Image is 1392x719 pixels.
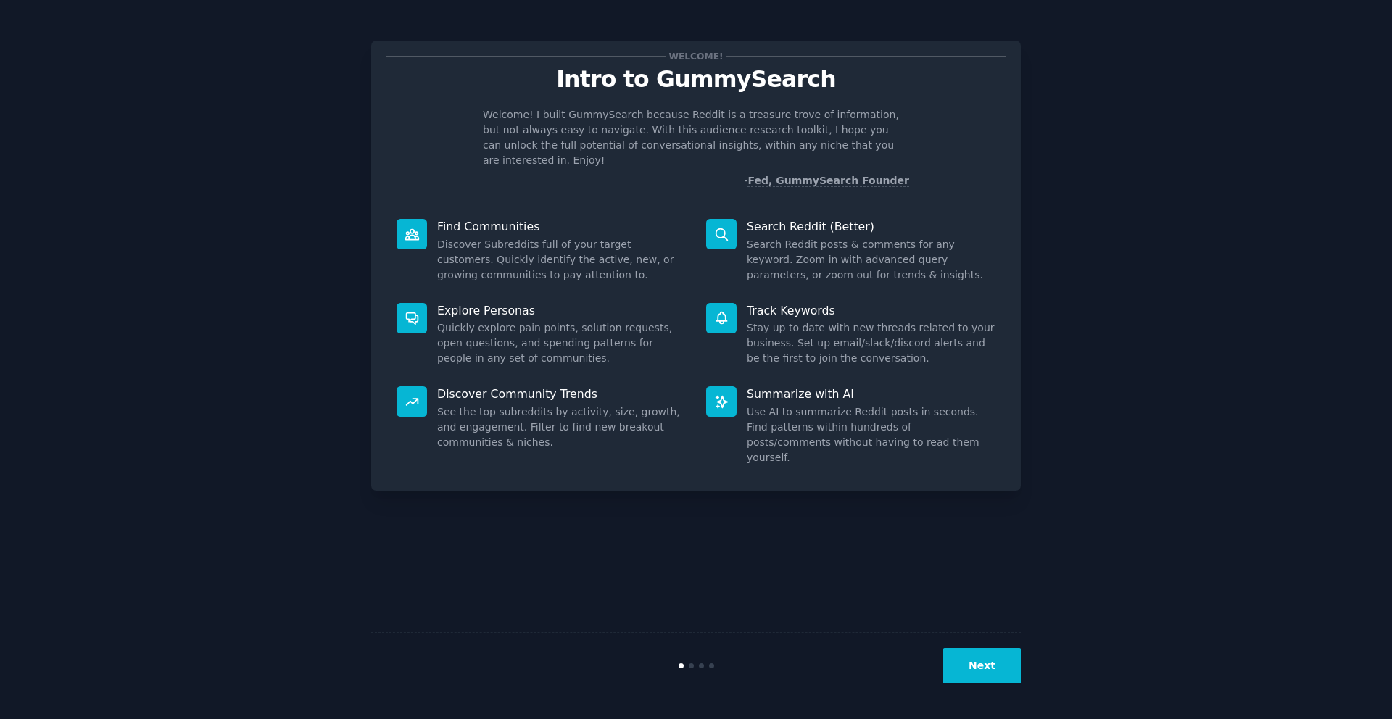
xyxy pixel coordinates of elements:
dd: Stay up to date with new threads related to your business. Set up email/slack/discord alerts and ... [747,320,995,366]
dd: See the top subreddits by activity, size, growth, and engagement. Filter to find new breakout com... [437,404,686,450]
a: Fed, GummySearch Founder [747,175,909,187]
p: Find Communities [437,219,686,234]
p: Intro to GummySearch [386,67,1006,92]
dd: Use AI to summarize Reddit posts in seconds. Find patterns within hundreds of posts/comments with... [747,404,995,465]
p: Summarize with AI [747,386,995,402]
span: Welcome! [666,49,726,64]
button: Next [943,648,1021,683]
p: Discover Community Trends [437,386,686,402]
dd: Quickly explore pain points, solution requests, open questions, and spending patterns for people ... [437,320,686,366]
p: Explore Personas [437,303,686,318]
dd: Search Reddit posts & comments for any keyword. Zoom in with advanced query parameters, or zoom o... [747,237,995,283]
p: Track Keywords [747,303,995,318]
div: - [744,173,909,188]
p: Welcome! I built GummySearch because Reddit is a treasure trove of information, but not always ea... [483,107,909,168]
p: Search Reddit (Better) [747,219,995,234]
dd: Discover Subreddits full of your target customers. Quickly identify the active, new, or growing c... [437,237,686,283]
